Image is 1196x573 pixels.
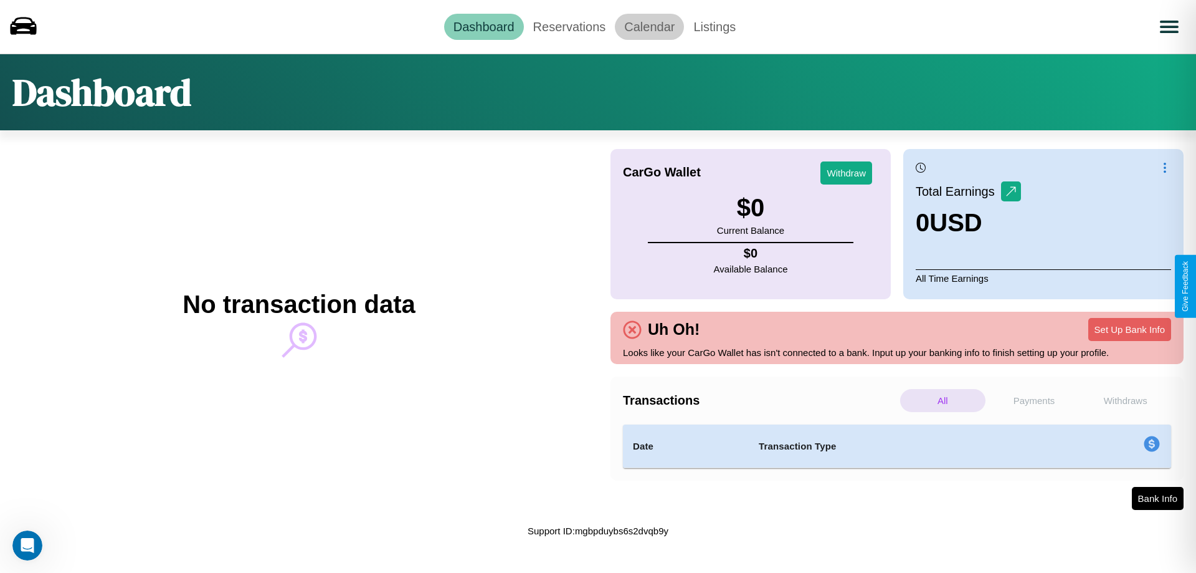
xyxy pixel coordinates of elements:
p: All [900,389,985,412]
button: Open menu [1152,9,1187,44]
h4: Date [633,439,739,454]
p: Payments [992,389,1077,412]
a: Calendar [615,14,684,40]
h1: Dashboard [12,67,191,118]
a: Listings [684,14,745,40]
button: Set Up Bank Info [1088,318,1171,341]
h2: No transaction data [183,291,415,319]
h4: CarGo Wallet [623,165,701,180]
p: Withdraws [1083,389,1168,412]
a: Reservations [524,14,615,40]
iframe: Intercom live chat [12,531,42,561]
p: Support ID: mgbpduybs6s2dvqb9y [528,522,668,539]
button: Withdraw [820,161,872,185]
p: Total Earnings [916,180,1001,203]
h4: Transactions [623,393,897,408]
a: Dashboard [444,14,524,40]
p: Current Balance [717,222,784,239]
h3: $ 0 [717,194,784,222]
h4: $ 0 [714,246,788,261]
button: Bank Info [1132,487,1184,510]
h4: Transaction Type [759,439,1042,454]
div: Give Feedback [1181,261,1190,312]
h4: Uh Oh! [642,320,706,339]
p: Available Balance [714,261,788,277]
p: All Time Earnings [916,269,1171,287]
h3: 0 USD [916,209,1021,237]
p: Looks like your CarGo Wallet has isn't connected to a bank. Input up your banking info to finish ... [623,344,1171,361]
table: simple table [623,425,1171,468]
